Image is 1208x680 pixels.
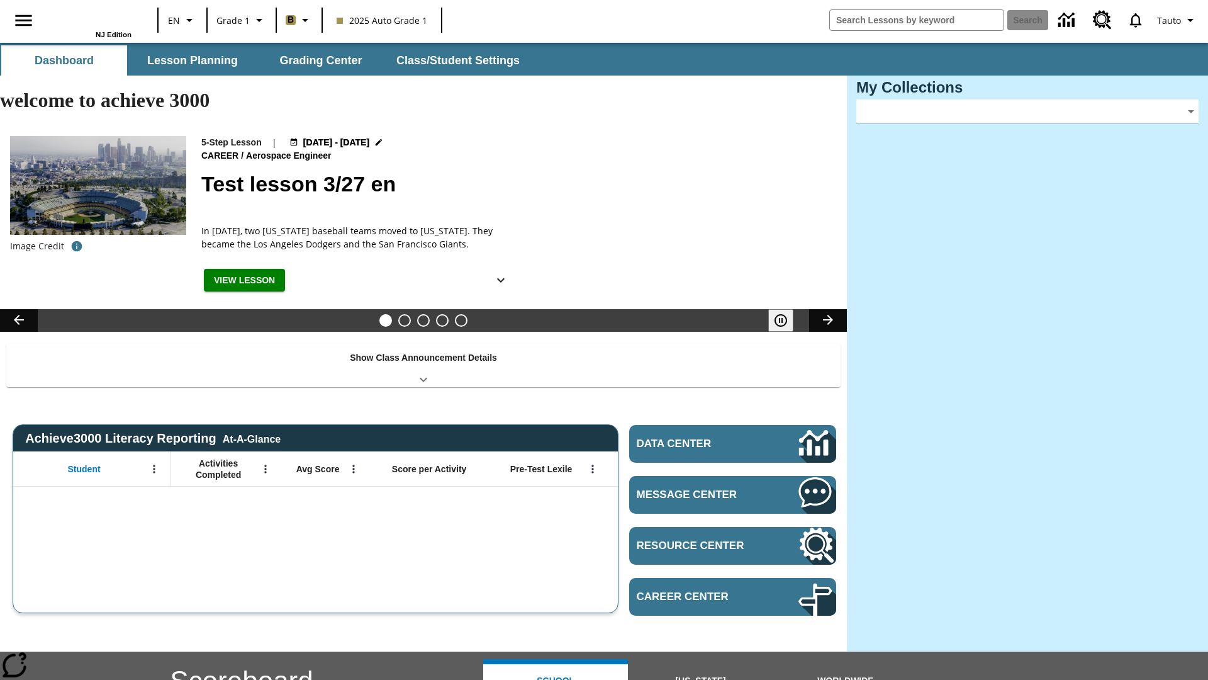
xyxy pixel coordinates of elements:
[417,314,430,327] button: Slide 3 Cars of the Future?
[256,460,275,479] button: Open Menu
[1157,14,1181,27] span: Tauto
[583,460,602,479] button: Open Menu
[177,458,260,480] span: Activities Completed
[223,431,281,445] div: At-A-Glance
[1152,9,1203,31] button: Profile/Settings
[1085,3,1119,37] a: Resource Center, Will open in new tab
[637,489,761,501] span: Message Center
[288,12,294,28] span: B
[1119,4,1152,37] a: Notifications
[455,314,467,327] button: Slide 5 Remembering Justice O'Connor
[809,309,847,332] button: Lesson carousel, Next
[337,14,427,27] span: 2025 Auto Grade 1
[25,431,281,446] span: Achieve3000 Literacy Reporting
[10,136,186,235] img: Dodgers stadium.
[768,309,793,332] button: Pause
[201,224,516,251] div: In [DATE], two [US_STATE] baseball teams moved to [US_STATE]. They became the Los Angeles Dodgers...
[398,314,411,327] button: Slide 2 Ask the Scientist: Furry Friends
[201,168,832,200] h2: Test lesson 3/27 en
[488,269,513,292] button: Show Details
[1,45,127,76] button: Dashboard
[629,527,836,565] a: Resource Center, Will open in new tab
[130,45,255,76] button: Lesson Planning
[629,578,836,616] a: Career Center
[287,136,386,149] button: Aug 18 - Aug 18 Choose Dates
[241,150,243,161] span: /
[350,351,497,365] p: Show Class Announcement Details
[201,224,516,251] span: In 1958, two New York baseball teams moved to California. They became the Los Angeles Dodgers and...
[10,240,64,252] p: Image Credit
[296,463,340,475] span: Avg Score
[50,4,131,38] div: Home
[344,460,363,479] button: Open Menu
[510,463,573,475] span: Pre-Test Lexile
[258,45,384,76] button: Grading Center
[162,9,203,31] button: Language: EN, Select a language
[392,463,467,475] span: Score per Activity
[768,309,806,332] div: Pause
[629,425,836,463] a: Data Center
[637,540,761,552] span: Resource Center
[281,9,318,31] button: Boost Class color is light brown. Change class color
[64,235,89,258] button: Image credit: David Sucsy/E+/Getty Images
[436,314,449,327] button: Slide 4 Pre-release lesson
[629,476,836,514] a: Message Center
[201,136,262,149] p: 5-Step Lesson
[50,6,131,31] a: Home
[637,438,756,450] span: Data Center
[856,79,1199,96] h3: My Collections
[211,9,272,31] button: Grade: Grade 1, Select a grade
[303,136,369,149] span: [DATE] - [DATE]
[272,136,277,149] span: |
[5,2,42,39] button: Open side menu
[637,591,761,603] span: Career Center
[246,149,333,163] span: Aerospace Engineer
[386,45,530,76] button: Class/Student Settings
[830,10,1004,30] input: search field
[145,460,164,479] button: Open Menu
[6,344,841,387] div: Show Class Announcement Details
[168,14,180,27] span: EN
[216,14,250,27] span: Grade 1
[96,31,131,38] span: NJ Edition
[68,463,101,475] span: Student
[1051,3,1085,38] a: Data Center
[379,314,392,327] button: Slide 1 Test lesson 3/27 en
[204,269,285,292] button: View Lesson
[201,149,241,163] span: Career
